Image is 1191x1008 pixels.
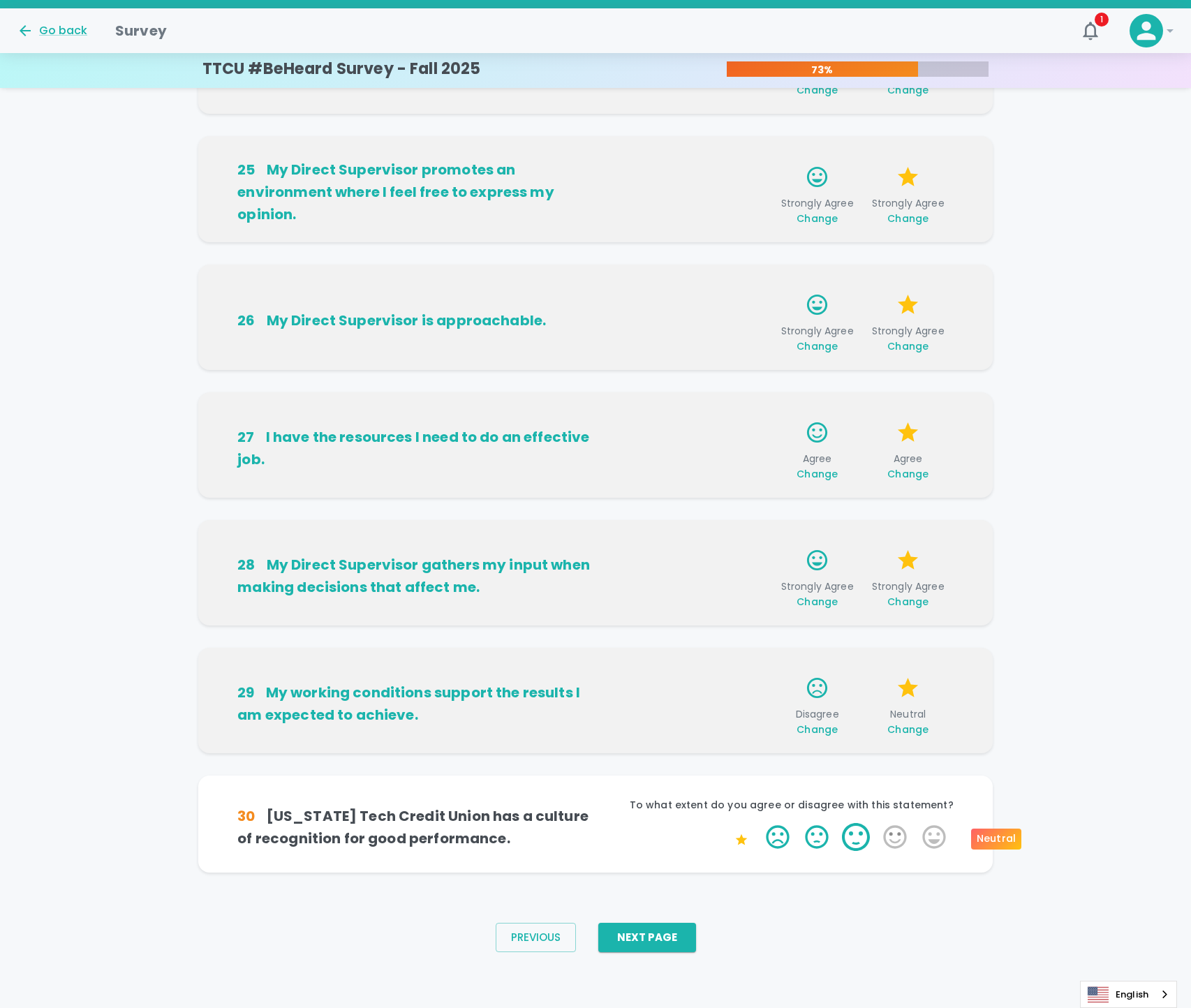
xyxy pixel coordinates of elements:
div: 26 [237,309,255,332]
span: Strongly Agree [868,196,948,225]
span: Change [797,467,838,481]
span: Strongly Agree [778,324,857,353]
span: Change [797,722,838,736]
span: Change [887,467,929,481]
h6: My Direct Supervisor is approachable. [237,309,595,332]
span: Strongly Agree [778,579,857,609]
aside: Language selected: English [1080,981,1177,1008]
span: Change [887,722,929,736]
button: 1 [1074,14,1107,47]
span: Agree [868,452,948,481]
span: 1 [1095,13,1109,27]
div: 27 [237,426,254,448]
span: Change [887,212,929,225]
span: Strongly Agree [868,579,948,609]
h4: TTCU #BeHeard Survey - Fall 2025 [202,59,481,79]
button: Go back [17,22,87,39]
p: 73% [727,63,918,77]
span: Agree [778,452,857,481]
span: Change [887,339,929,353]
h6: My Direct Supervisor gathers my input when making decisions that affect me. [237,554,595,598]
span: Disagree [778,707,857,736]
p: To what extent do you agree or disagree with this statement? [595,798,954,812]
button: Next Page [598,923,696,952]
h1: Survey [115,20,167,42]
div: Neutral [971,829,1021,850]
div: Language [1080,981,1177,1008]
div: 29 [237,681,254,704]
span: Change [797,595,838,609]
span: Change [797,83,838,97]
div: 25 [237,158,255,181]
h6: My working conditions support the results I am expected to achieve. [237,681,595,726]
span: Strongly Agree [868,324,948,353]
button: Previous [496,923,576,952]
a: English [1081,981,1176,1007]
span: Change [797,212,838,225]
h6: My Direct Supervisor promotes an environment where I feel free to express my opinion. [237,158,595,225]
span: Change [887,83,929,97]
h6: [US_STATE] Tech Credit Union has a culture of recognition for good performance. [237,805,595,850]
div: 28 [237,554,255,576]
span: Neutral [868,707,948,736]
span: Change [887,595,929,609]
span: Strongly Agree [778,196,857,225]
div: 30 [237,805,255,827]
h6: I have the resources I need to do an effective job. [237,426,595,470]
span: Change [797,339,838,353]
